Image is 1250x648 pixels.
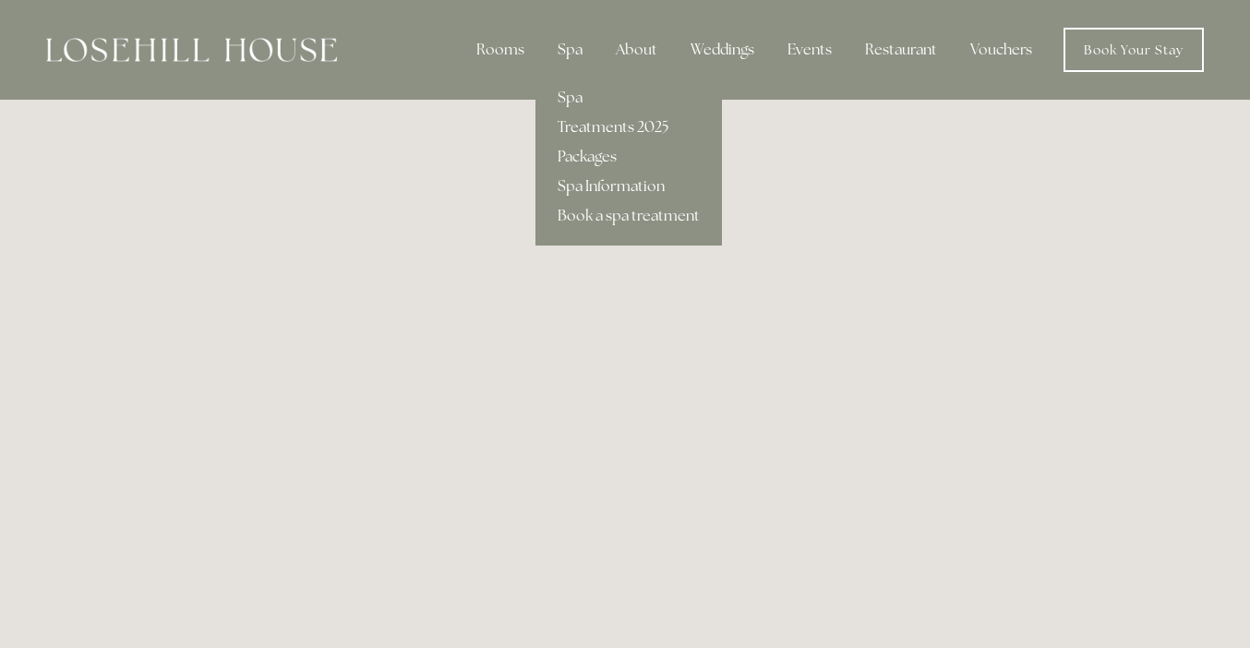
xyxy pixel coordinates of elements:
a: Vouchers [956,31,1047,68]
a: Treatments 2025 [535,113,722,142]
a: Book a spa treatment [535,201,722,231]
img: Losehill House [46,38,337,62]
div: Restaurant [850,31,952,68]
div: Spa [543,31,597,68]
div: About [601,31,672,68]
div: Events [773,31,847,68]
div: Rooms [462,31,539,68]
div: Weddings [676,31,769,68]
a: Spa [535,83,722,113]
a: Packages [535,142,722,172]
a: Spa Information [535,172,722,201]
a: Book Your Stay [1064,28,1204,72]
